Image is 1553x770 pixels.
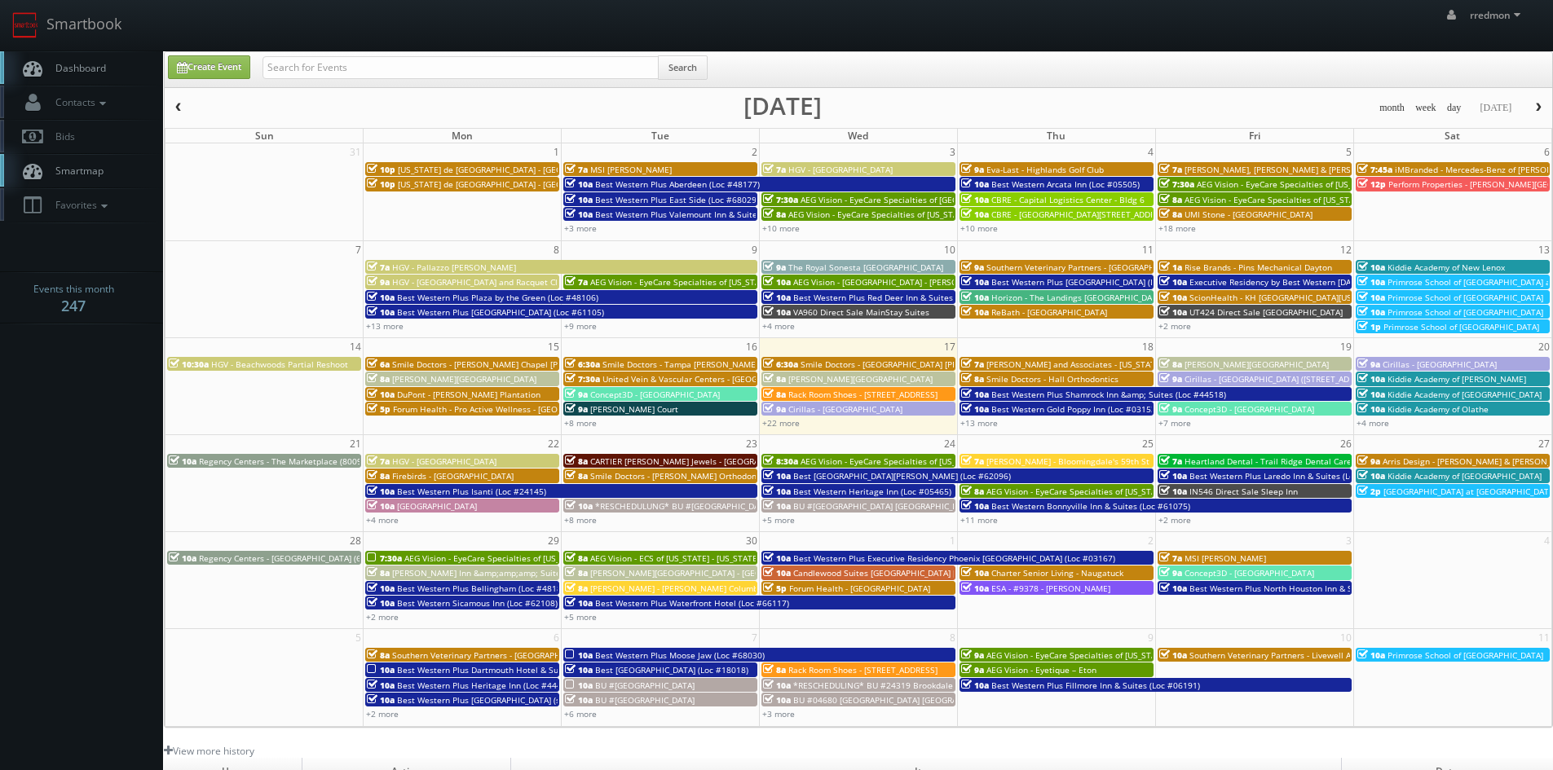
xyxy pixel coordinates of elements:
[961,567,989,579] span: 10a
[565,664,593,675] span: 10a
[595,178,760,190] span: Best Western Plus Aberdeen (Loc #48177)
[1388,373,1526,385] span: Kiddie Academy of [PERSON_NAME]
[595,694,695,706] span: BU #[GEOGRAPHIC_DATA]
[1159,649,1187,661] span: 10a
[960,222,998,234] a: +10 more
[991,194,1145,205] span: CBRE - Capital Logistics Center - Bldg 6
[991,583,1110,594] span: ESA - #9378 - [PERSON_NAME]
[986,486,1467,497] span: AEG Vision - EyeCare Specialties of [US_STATE] – Drs. [PERSON_NAME] and [PERSON_NAME]-Ost and Ass...
[397,292,598,303] span: Best Western Plus Plaza by the Green (Loc #48106)
[367,470,390,482] span: 8a
[1197,178,1478,190] span: AEG Vision - EyeCare Specialties of [US_STATE] – [PERSON_NAME] Vision
[1357,417,1389,429] a: +4 more
[565,455,588,467] span: 8a
[750,143,759,161] span: 2
[763,470,791,482] span: 10a
[763,680,791,691] span: 10a
[1189,292,1382,303] span: ScionHealth - KH [GEOGRAPHIC_DATA][US_STATE]
[1185,373,1379,385] span: Cirillas - [GEOGRAPHIC_DATA] ([STREET_ADDRESS])
[392,276,567,288] span: HGV - [GEOGRAPHIC_DATA] and Racquet Club
[961,680,989,691] span: 10a
[1374,98,1410,118] button: month
[793,292,1006,303] span: Best Western Plus Red Deer Inn & Suites (Loc #61062)
[763,583,787,594] span: 5p
[595,209,814,220] span: Best Western Plus Valemount Inn & Suites (Loc #62120)
[404,552,708,564] span: AEG Vision - EyeCare Specialties of [US_STATE] – Southwest Orlando Eye Care
[1159,178,1194,190] span: 7:30a
[991,567,1123,579] span: Charter Senior Living - Naugatuck
[1542,143,1551,161] span: 6
[986,373,1118,385] span: Smile Doctors - Hall Orthodontics
[590,389,720,400] span: Concept3D - [GEOGRAPHIC_DATA]
[367,664,395,675] span: 10a
[793,567,1033,579] span: Candlewood Suites [GEOGRAPHIC_DATA] [GEOGRAPHIC_DATA]
[1189,276,1416,288] span: Executive Residency by Best Western [DATE] (Loc #44764)
[961,373,984,385] span: 8a
[565,597,593,609] span: 10a
[1146,143,1155,161] span: 4
[763,306,791,318] span: 10a
[1383,321,1539,332] span: Primrose School of [GEOGRAPHIC_DATA]
[1357,389,1385,400] span: 10a
[392,455,496,467] span: HGV - [GEOGRAPHIC_DATA]
[565,178,593,190] span: 10a
[1185,567,1314,579] span: Concept3D - [GEOGRAPHIC_DATA]
[1357,486,1381,497] span: 2p
[1185,209,1313,220] span: UMI Stone - [GEOGRAPHIC_DATA]
[1388,262,1505,273] span: Kiddie Academy of New Lenox
[750,241,759,258] span: 9
[991,178,1140,190] span: Best Western Arcata Inn (Loc #05505)
[564,417,597,429] a: +8 more
[590,552,850,564] span: AEG Vision - ECS of [US_STATE] - [US_STATE] Valley Family Eye Care
[367,262,390,273] span: 7a
[1159,359,1182,370] span: 8a
[1470,8,1525,22] span: rredmon
[595,500,836,512] span: *RESCHEDULUNG* BU #[GEOGRAPHIC_DATA][PERSON_NAME]
[348,143,363,161] span: 31
[1159,194,1182,205] span: 8a
[1357,455,1380,467] span: 9a
[961,486,984,497] span: 8a
[762,222,800,234] a: +10 more
[793,500,975,512] span: BU #[GEOGRAPHIC_DATA] [GEOGRAPHIC_DATA]
[1357,359,1380,370] span: 9a
[1185,194,1460,205] span: AEG Vision - EyeCare Specialties of [US_STATE] - Carolina Family Vision
[595,664,748,675] span: Best [GEOGRAPHIC_DATA] (Loc #18018)
[590,276,905,288] span: AEG Vision - EyeCare Specialties of [US_STATE] – EyeCare in [GEOGRAPHIC_DATA]
[986,649,1278,661] span: AEG Vision - EyeCare Specialties of [US_STATE] – [PERSON_NAME] Eye Care
[397,694,658,706] span: Best Western Plus [GEOGRAPHIC_DATA] (shoot 1 of 2) (Loc #15116)
[169,359,209,370] span: 10:30a
[397,664,626,675] span: Best Western Plus Dartmouth Hotel & Suites (Loc #65013)
[263,56,659,79] input: Search for Events
[367,486,395,497] span: 10a
[1388,649,1543,661] span: Primrose School of [GEOGRAPHIC_DATA]
[1159,276,1187,288] span: 10a
[961,649,984,661] span: 9a
[397,680,574,691] span: Best Western Plus Heritage Inn (Loc #44463)
[763,359,798,370] span: 6:30a
[986,359,1242,370] span: [PERSON_NAME] and Associates - [US_STATE][GEOGRAPHIC_DATA]
[1047,129,1065,143] span: Thu
[1537,241,1551,258] span: 13
[763,292,791,303] span: 10a
[1159,567,1182,579] span: 9a
[960,514,998,526] a: +11 more
[1445,129,1460,143] span: Sat
[565,500,593,512] span: 10a
[397,306,604,318] span: Best Western Plus [GEOGRAPHIC_DATA] (Loc #61105)
[354,241,363,258] span: 7
[991,276,1198,288] span: Best Western Plus [GEOGRAPHIC_DATA] (Loc #64008)
[397,583,569,594] span: Best Western Plus Bellingham (Loc #48188)
[801,359,1063,370] span: Smile Doctors - [GEOGRAPHIC_DATA] [PERSON_NAME] Orthodontics
[565,680,593,691] span: 10a
[1357,262,1385,273] span: 10a
[1189,583,1425,594] span: Best Western Plus North Houston Inn & Suites (Loc #44475)
[1159,455,1182,467] span: 7a
[1159,373,1182,385] span: 9a
[590,583,792,594] span: [PERSON_NAME] - [PERSON_NAME] Columbus Circle
[33,281,114,297] span: Events this month
[763,552,791,564] span: 10a
[762,708,795,719] a: +3 more
[199,552,383,564] span: Regency Centers - [GEOGRAPHIC_DATA] (63020)
[168,55,250,79] a: Create Event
